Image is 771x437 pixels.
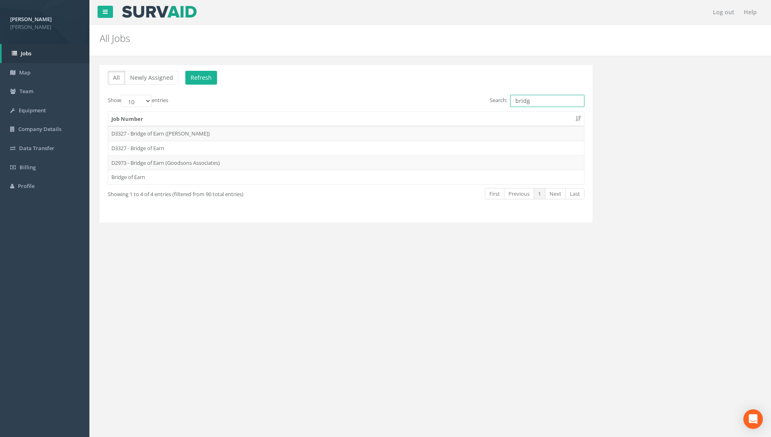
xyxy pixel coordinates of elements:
[108,141,584,155] td: D3327 - Bridge of Earn
[10,15,52,23] strong: [PERSON_NAME]
[20,87,33,95] span: Team
[19,144,54,152] span: Data Transfer
[19,69,30,76] span: Map
[534,188,545,200] a: 1
[108,71,125,85] button: All
[20,164,36,171] span: Billing
[108,126,584,141] td: D3327 - Bridge of Earn ([PERSON_NAME])
[100,33,649,44] h2: All Jobs
[108,112,584,127] th: Job Number: activate to sort column ascending
[10,23,79,31] span: [PERSON_NAME]
[565,188,584,200] a: Last
[125,71,178,85] button: Newly Assigned
[108,187,299,198] div: Showing 1 to 4 of 4 entries (filtered from 90 total entries)
[545,188,566,200] a: Next
[2,44,89,63] a: Jobs
[510,95,584,107] input: Search:
[18,125,61,133] span: Company Details
[504,188,534,200] a: Previous
[108,155,584,170] td: D2973 - Bridge of Earn (Goodsons Associates)
[490,95,584,107] label: Search:
[121,95,152,107] select: Showentries
[21,50,31,57] span: Jobs
[10,13,79,31] a: [PERSON_NAME] [PERSON_NAME]
[108,170,584,184] td: Bridge of Earn
[743,409,763,429] div: Open Intercom Messenger
[185,71,217,85] button: Refresh
[18,182,35,190] span: Profile
[485,188,504,200] a: First
[108,95,168,107] label: Show entries
[19,107,46,114] span: Equipment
